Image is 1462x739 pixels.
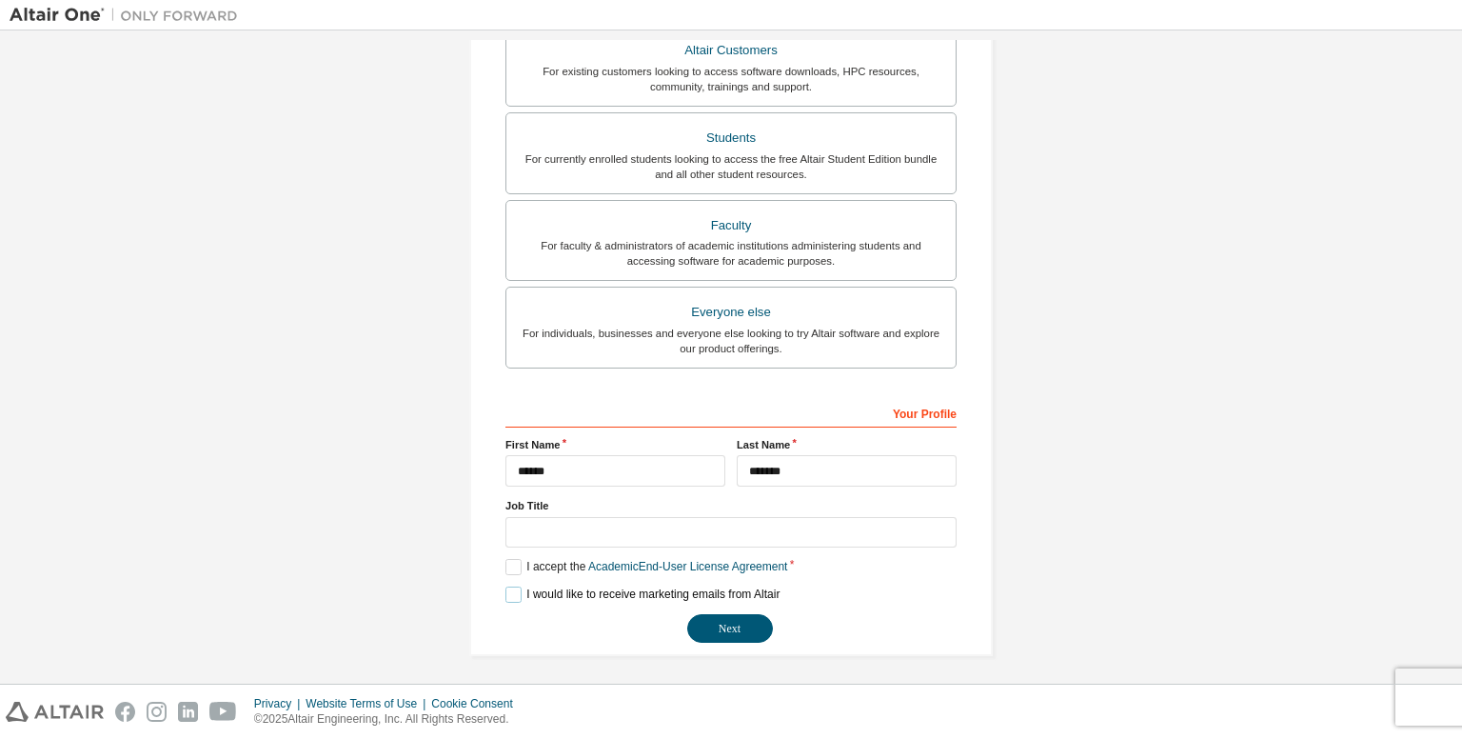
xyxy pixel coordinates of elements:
div: Cookie Consent [431,696,524,711]
label: First Name [505,437,725,452]
img: facebook.svg [115,702,135,722]
div: For currently enrolled students looking to access the free Altair Student Edition bundle and all ... [518,151,944,182]
label: I accept the [505,559,787,575]
button: Next [687,614,773,643]
img: linkedin.svg [178,702,198,722]
div: Faculty [518,212,944,239]
div: Website Terms of Use [306,696,431,711]
label: I would like to receive marketing emails from Altair [505,587,780,603]
img: Altair One [10,6,247,25]
div: Altair Customers [518,37,944,64]
img: instagram.svg [147,702,167,722]
div: For individuals, businesses and everyone else looking to try Altair software and explore our prod... [518,326,944,356]
label: Job Title [505,498,957,513]
div: Privacy [254,696,306,711]
p: © 2025 Altair Engineering, Inc. All Rights Reserved. [254,711,524,728]
label: Last Name [737,437,957,452]
div: For faculty & administrators of academic institutions administering students and accessing softwa... [518,238,944,269]
img: altair_logo.svg [6,702,104,722]
img: youtube.svg [209,702,237,722]
div: Everyone else [518,299,944,326]
div: For existing customers looking to access software downloads, HPC resources, community, trainings ... [518,64,944,94]
div: Students [518,125,944,151]
a: Academic End-User License Agreement [588,560,787,573]
div: Your Profile [505,397,957,428]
